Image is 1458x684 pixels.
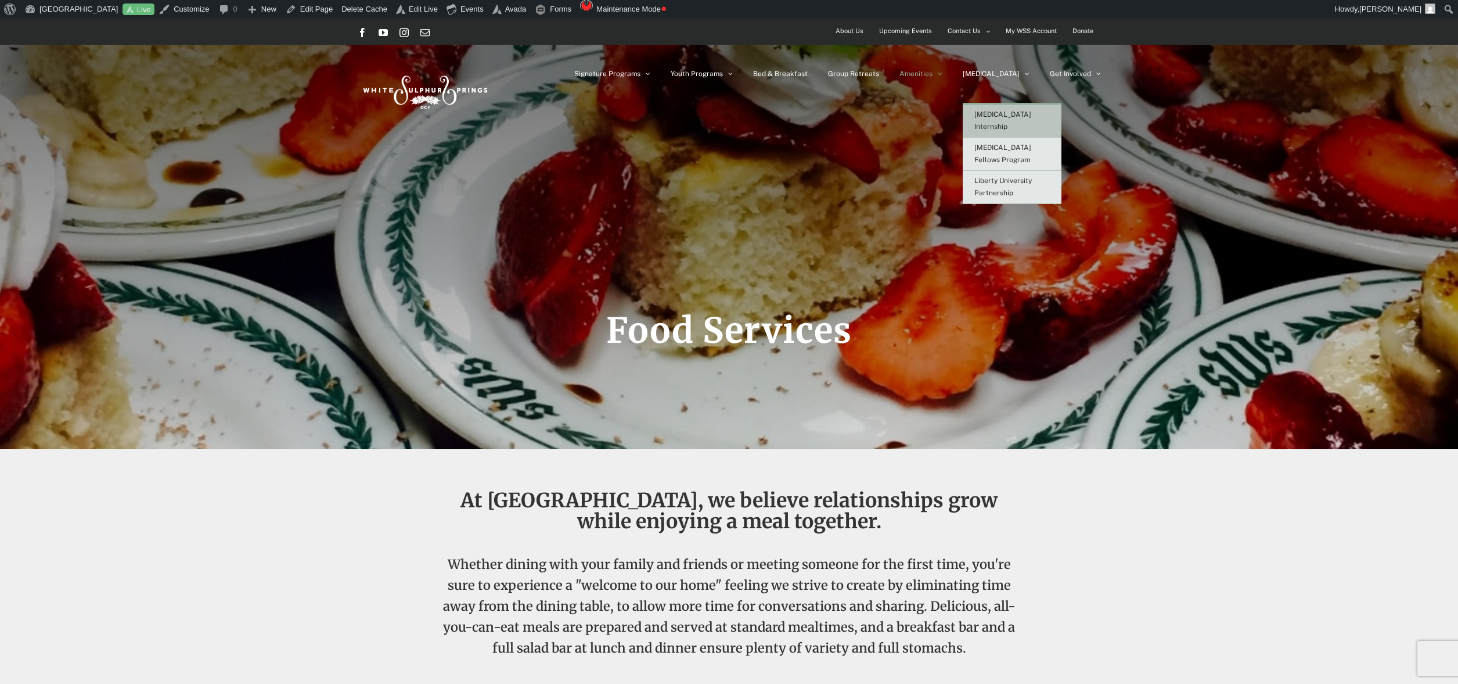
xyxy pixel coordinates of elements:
[963,70,1020,77] span: [MEDICAL_DATA]
[872,19,939,44] a: Upcoming Events
[671,45,733,103] a: Youth Programs
[963,45,1029,103] a: [MEDICAL_DATA]
[974,177,1032,197] span: Liberty University Partnership
[753,70,808,77] span: Bed & Breakfast
[940,19,998,44] a: Contact Us
[963,138,1061,171] a: [MEDICAL_DATA] Fellows Program
[1065,19,1101,44] a: Donate
[574,70,640,77] span: Signature Programs
[974,144,1031,164] span: [MEDICAL_DATA] Fellows Program
[879,23,932,40] span: Upcoming Events
[828,70,879,77] span: Group Retreats
[974,110,1031,131] span: [MEDICAL_DATA] Internship
[671,70,723,77] span: Youth Programs
[574,45,1101,103] nav: Main Menu
[998,19,1064,44] a: My WSS Account
[963,171,1061,204] a: Liberty University Partnership
[899,70,933,77] span: Amenities
[899,45,942,103] a: Amenities
[948,23,981,40] span: Contact Us
[1006,23,1057,40] span: My WSS Account
[1050,45,1101,103] a: Get Involved
[828,19,871,44] a: About Us
[574,45,650,103] a: Signature Programs
[963,105,1061,138] a: [MEDICAL_DATA] Internship
[435,554,1024,676] p: Whether dining with your family and friends or meeting someone for the first time, you're sure to...
[828,45,879,103] a: Group Retreats
[435,490,1024,532] h2: At [GEOGRAPHIC_DATA], we believe relationships grow while enjoying a meal together.
[828,19,1101,44] nav: Secondary Menu
[836,23,863,40] span: About Us
[1050,70,1091,77] span: Get Involved
[753,45,808,103] a: Bed & Breakfast
[1359,5,1421,13] span: [PERSON_NAME]
[123,3,154,16] a: Live
[1072,23,1093,40] span: Donate
[358,63,491,117] img: White Sulphur Springs Logo
[606,309,852,352] span: Food Services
